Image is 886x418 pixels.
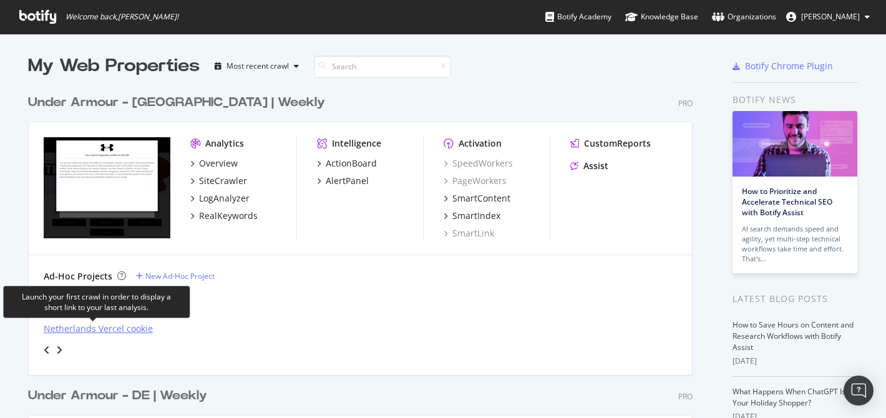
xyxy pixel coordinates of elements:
div: [DATE] [733,356,858,367]
input: Search [314,56,451,77]
a: RealKeywords [190,210,258,222]
div: Botify Chrome Plugin [745,60,833,72]
span: Sandra Drevet [801,11,860,22]
a: What Happens When ChatGPT Is Your Holiday Shopper? [733,386,845,408]
div: CustomReports [584,137,651,150]
a: How to Save Hours on Content and Research Workflows with Botify Assist [733,319,854,352]
img: www.underarmour.co.uk [44,137,170,238]
div: Launch your first crawl in order to display a short link to your last analysis. [14,291,180,313]
button: [PERSON_NAME] [776,7,880,27]
div: My Web Properties [28,54,200,79]
div: RealKeywords [199,210,258,222]
div: Activation [459,137,502,150]
div: ActionBoard [326,157,377,170]
div: Analytics [205,137,244,150]
div: SiteCrawler [199,175,247,187]
a: Overview [190,157,238,170]
a: LogAnalyzer [190,192,250,205]
div: AlertPanel [326,175,369,187]
div: Assist [583,160,608,172]
a: PageWorkers [444,175,507,187]
div: Organizations [712,11,776,23]
a: SpeedWorkers [444,157,513,170]
div: Under Armour - [GEOGRAPHIC_DATA] | Weekly [28,94,325,112]
a: SmartIndex [444,210,500,222]
a: AlertPanel [317,175,369,187]
a: SiteCrawler [190,175,247,187]
div: Knowledge Base [625,11,698,23]
a: Netherlands Vercel cookie [44,323,153,335]
a: SmartContent [444,192,510,205]
div: Most recent crawl [226,62,289,70]
div: Open Intercom Messenger [844,376,874,406]
a: CustomReports [570,137,651,150]
button: Most recent crawl [210,56,304,76]
div: SmartIndex [452,210,500,222]
a: How to Prioritize and Accelerate Technical SEO with Botify Assist [742,186,832,218]
div: Pro [678,391,693,402]
div: Intelligence [332,137,381,150]
div: Botify news [733,93,858,107]
a: Under Armour - DE | Weekly [28,387,212,405]
div: Ad-Hoc Projects [44,270,112,283]
span: Welcome back, [PERSON_NAME] ! [66,12,178,22]
a: New Ad-Hoc Project [136,271,215,281]
div: Latest Blog Posts [733,292,858,306]
a: Botify Chrome Plugin [733,60,833,72]
div: angle-left [39,340,55,360]
a: SmartLink [444,227,494,240]
div: Overview [199,157,238,170]
a: Assist [570,160,608,172]
div: AI search demands speed and agility, yet multi-step technical workflows take time and effort. Tha... [742,224,848,264]
div: SmartContent [452,192,510,205]
div: New Ad-Hoc Project [145,271,215,281]
div: Under Armour - DE | Weekly [28,387,207,405]
img: How to Prioritize and Accelerate Technical SEO with Botify Assist [733,111,857,177]
div: Pro [678,98,693,109]
div: LogAnalyzer [199,192,250,205]
a: Under Armour - [GEOGRAPHIC_DATA] | Weekly [28,94,330,112]
a: ActionBoard [317,157,377,170]
div: Botify Academy [545,11,611,23]
div: angle-right [55,344,64,356]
